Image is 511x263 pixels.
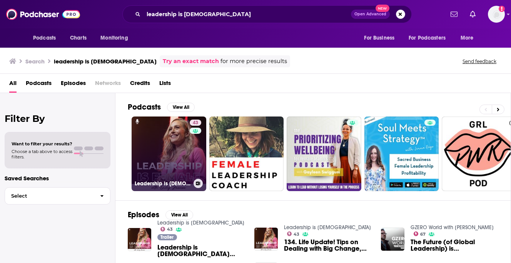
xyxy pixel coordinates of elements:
span: Monitoring [100,33,128,43]
a: Show notifications dropdown [448,8,461,21]
span: Want to filter your results? [12,141,72,146]
h2: Filter By [5,113,110,124]
a: Leadership is Female (Trailer) [157,244,245,257]
input: Search podcasts, credits, & more... [144,8,351,20]
button: open menu [28,31,66,45]
span: Charts [70,33,87,43]
div: Search podcasts, credits, & more... [122,5,412,23]
span: Choose a tab above to access filters. [12,149,72,160]
span: New [376,5,389,12]
a: Leadership is Female [157,220,244,226]
button: open menu [95,31,138,45]
span: More [461,33,474,43]
h3: Search [25,58,45,65]
span: Leadership is [DEMOGRAPHIC_DATA] (Trailer) [157,244,245,257]
button: Send feedback [460,58,499,65]
img: Leadership is Female (Trailer) [128,228,151,251]
span: 67 [420,233,426,236]
button: Show profile menu [488,6,505,23]
a: Lists [159,77,171,93]
button: open menu [455,31,483,45]
a: The Future (of Global Leadership) is Female with Melanne Verveer [411,239,498,252]
a: Try an exact match [163,57,219,66]
span: 134. Life Update! Tips on Dealing with Big Change, [PERSON_NAME], Host of Leadership is [DEMOGRAP... [284,239,372,252]
a: Leadership is Female [284,224,371,231]
svg: Add a profile image [499,6,505,12]
img: 134. Life Update! Tips on Dealing with Big Change, Emily Jaenson, Host of Leadership is Female [254,228,278,251]
img: User Profile [488,6,505,23]
img: Podchaser - Follow, Share and Rate Podcasts [6,7,80,22]
span: Open Advanced [354,12,386,16]
h2: Episodes [128,210,159,220]
span: Networks [95,77,121,93]
a: EpisodesView All [128,210,193,220]
a: GZERO World with Ian Bremmer [411,224,494,231]
a: Credits [130,77,150,93]
a: 134. Life Update! Tips on Dealing with Big Change, Emily Jaenson, Host of Leadership is Female [284,239,372,252]
span: For Business [364,33,394,43]
a: 43 [190,120,201,126]
a: 67 [414,231,426,236]
h3: leadership is [DEMOGRAPHIC_DATA] [54,58,157,65]
button: View All [165,210,193,220]
span: 43 [294,233,299,236]
a: PodcastsView All [128,102,195,112]
span: for more precise results [220,57,287,66]
span: Select [5,193,94,198]
span: Trailer [160,235,174,240]
span: The Future (of Global Leadership) is [DEMOGRAPHIC_DATA] with [PERSON_NAME] [411,239,498,252]
h3: Leadership is [DEMOGRAPHIC_DATA] [135,180,190,187]
span: Podcasts [33,33,56,43]
span: 43 [193,119,198,127]
button: View All [167,103,195,112]
a: 43 [160,227,173,231]
a: Show notifications dropdown [467,8,479,21]
button: Open AdvancedNew [351,10,390,19]
span: 43 [167,228,173,231]
h2: Podcasts [128,102,161,112]
a: 43Leadership is [DEMOGRAPHIC_DATA] [132,117,206,191]
a: Podcasts [26,77,52,93]
p: Saved Searches [5,175,110,182]
button: open menu [359,31,404,45]
img: The Future (of Global Leadership) is Female with Melanne Verveer [381,228,404,251]
span: Logged in as mgaynor [488,6,505,23]
button: open menu [404,31,457,45]
span: For Podcasters [409,33,446,43]
a: All [9,77,17,93]
a: Charts [65,31,91,45]
button: Select [5,187,110,205]
a: 43 [287,231,300,236]
a: Episodes [61,77,86,93]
